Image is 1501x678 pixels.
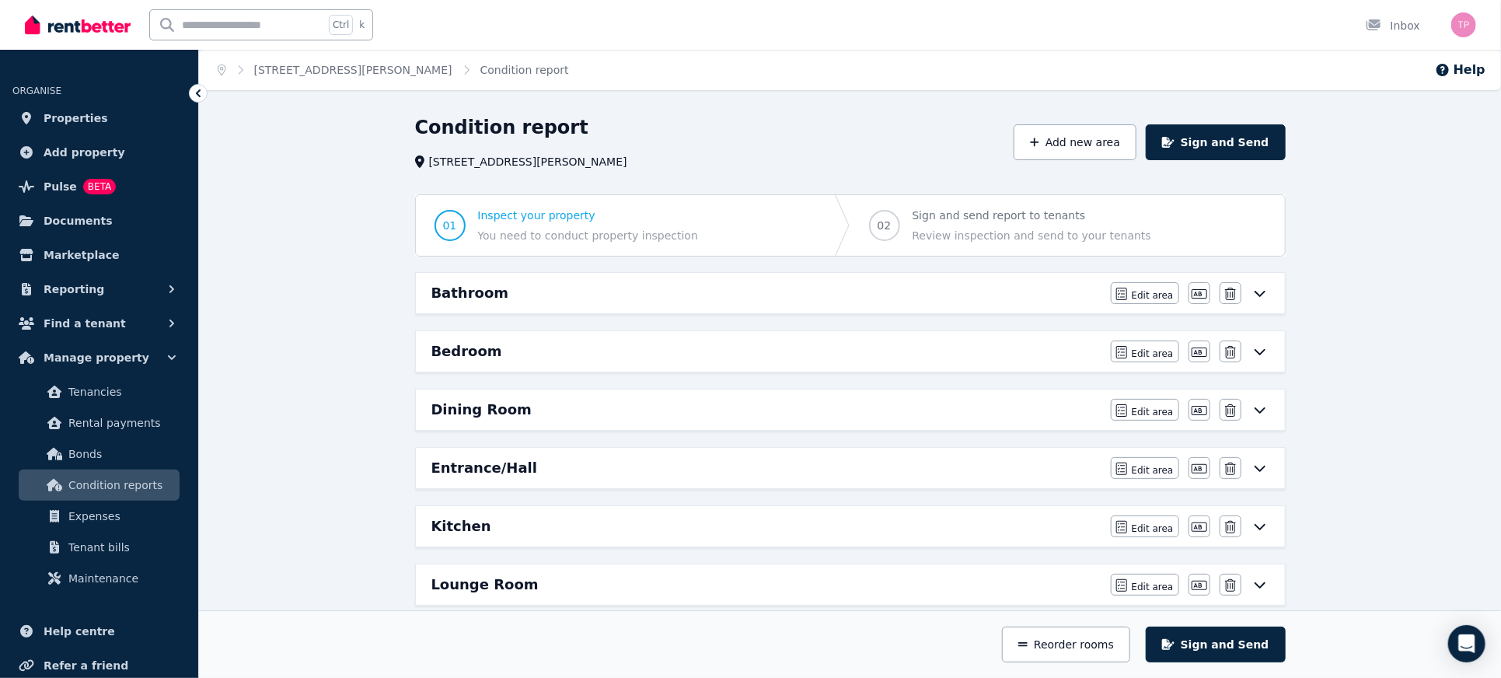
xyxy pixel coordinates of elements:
[12,171,186,202] a: PulseBETA
[12,239,186,271] a: Marketplace
[431,399,532,421] h6: Dining Room
[478,228,699,243] span: You need to conduct property inspection
[19,439,180,470] a: Bonds
[429,154,627,169] span: [STREET_ADDRESS][PERSON_NAME]
[431,282,509,304] h6: Bathroom
[1132,348,1174,360] span: Edit area
[431,515,491,537] h6: Kitchen
[431,457,538,479] h6: Entrance/Hall
[44,622,115,641] span: Help centre
[1111,574,1179,596] button: Edit area
[1146,627,1285,662] button: Sign and Send
[913,208,1151,223] span: Sign and send report to tenants
[359,19,365,31] span: k
[25,13,131,37] img: RentBetter
[19,563,180,594] a: Maintenance
[254,64,452,76] a: [STREET_ADDRESS][PERSON_NAME]
[19,470,180,501] a: Condition reports
[1132,522,1174,535] span: Edit area
[1111,282,1179,304] button: Edit area
[12,308,186,339] button: Find a tenant
[44,246,119,264] span: Marketplace
[1014,124,1136,160] button: Add new area
[44,348,149,367] span: Manage property
[431,574,539,596] h6: Lounge Room
[1002,627,1130,662] button: Reorder rooms
[1435,61,1485,79] button: Help
[12,86,61,96] span: ORGANISE
[68,445,173,463] span: Bonds
[1111,399,1179,421] button: Edit area
[1146,124,1285,160] button: Sign and Send
[68,507,173,526] span: Expenses
[913,228,1151,243] span: Review inspection and send to your tenants
[68,538,173,557] span: Tenant bills
[1111,341,1179,362] button: Edit area
[1132,289,1174,302] span: Edit area
[12,274,186,305] button: Reporting
[1111,457,1179,479] button: Edit area
[431,341,502,362] h6: Bedroom
[19,532,180,563] a: Tenant bills
[1132,581,1174,593] span: Edit area
[1448,625,1485,662] div: Open Intercom Messenger
[1111,515,1179,537] button: Edit area
[83,179,116,194] span: BETA
[1132,464,1174,477] span: Edit area
[1132,406,1174,418] span: Edit area
[480,64,569,76] a: Condition report
[68,414,173,432] span: Rental payments
[44,177,77,196] span: Pulse
[44,280,104,299] span: Reporting
[44,109,108,128] span: Properties
[44,656,128,675] span: Refer a friend
[12,103,186,134] a: Properties
[12,616,186,647] a: Help centre
[878,218,892,233] span: 02
[44,143,125,162] span: Add property
[44,211,113,230] span: Documents
[19,501,180,532] a: Expenses
[443,218,457,233] span: 01
[1366,18,1420,33] div: Inbox
[12,342,186,373] button: Manage property
[1451,12,1476,37] img: The Property Realtors
[68,383,173,401] span: Tenancies
[12,137,186,168] a: Add property
[19,376,180,407] a: Tenancies
[478,208,699,223] span: Inspect your property
[415,194,1286,257] nav: Progress
[68,476,173,495] span: Condition reports
[199,50,588,90] nav: Breadcrumb
[19,407,180,439] a: Rental payments
[415,115,588,140] h1: Condition report
[68,569,173,588] span: Maintenance
[44,314,126,333] span: Find a tenant
[329,15,353,35] span: Ctrl
[12,205,186,236] a: Documents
